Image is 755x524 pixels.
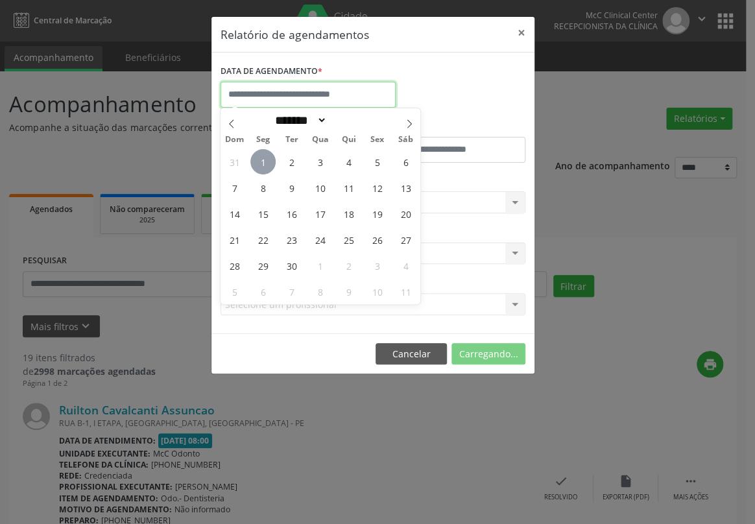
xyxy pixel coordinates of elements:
[335,136,363,144] span: Qui
[365,175,390,200] span: Setembro 12, 2025
[336,175,361,200] span: Setembro 11, 2025
[270,113,328,127] select: Month
[336,279,361,304] span: Outubro 9, 2025
[250,279,276,304] span: Outubro 6, 2025
[509,17,534,49] button: Close
[392,136,420,144] span: Sáb
[376,117,525,137] label: ATÉ
[279,149,304,174] span: Setembro 2, 2025
[222,149,247,174] span: Agosto 31, 2025
[306,136,335,144] span: Qua
[327,113,370,127] input: Year
[249,136,278,144] span: Seg
[221,26,369,43] h5: Relatório de agendamentos
[222,201,247,226] span: Setembro 14, 2025
[250,149,276,174] span: Setembro 1, 2025
[221,62,322,82] label: DATA DE AGENDAMENTO
[365,201,390,226] span: Setembro 19, 2025
[250,253,276,278] span: Setembro 29, 2025
[307,201,333,226] span: Setembro 17, 2025
[250,201,276,226] span: Setembro 15, 2025
[336,253,361,278] span: Outubro 2, 2025
[393,201,418,226] span: Setembro 20, 2025
[279,253,304,278] span: Setembro 30, 2025
[365,149,390,174] span: Setembro 5, 2025
[222,227,247,252] span: Setembro 21, 2025
[278,136,306,144] span: Ter
[279,279,304,304] span: Outubro 7, 2025
[250,227,276,252] span: Setembro 22, 2025
[365,227,390,252] span: Setembro 26, 2025
[376,343,447,365] button: Cancelar
[393,253,418,278] span: Outubro 4, 2025
[222,253,247,278] span: Setembro 28, 2025
[221,136,249,144] span: Dom
[250,175,276,200] span: Setembro 8, 2025
[365,253,390,278] span: Outubro 3, 2025
[279,227,304,252] span: Setembro 23, 2025
[222,175,247,200] span: Setembro 7, 2025
[393,149,418,174] span: Setembro 6, 2025
[393,175,418,200] span: Setembro 13, 2025
[336,201,361,226] span: Setembro 18, 2025
[307,253,333,278] span: Outubro 1, 2025
[279,201,304,226] span: Setembro 16, 2025
[307,175,333,200] span: Setembro 10, 2025
[336,149,361,174] span: Setembro 4, 2025
[279,175,304,200] span: Setembro 9, 2025
[393,227,418,252] span: Setembro 27, 2025
[222,279,247,304] span: Outubro 5, 2025
[393,279,418,304] span: Outubro 11, 2025
[451,343,525,365] button: Carregando...
[307,149,333,174] span: Setembro 3, 2025
[365,279,390,304] span: Outubro 10, 2025
[307,279,333,304] span: Outubro 8, 2025
[307,227,333,252] span: Setembro 24, 2025
[363,136,392,144] span: Sex
[336,227,361,252] span: Setembro 25, 2025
